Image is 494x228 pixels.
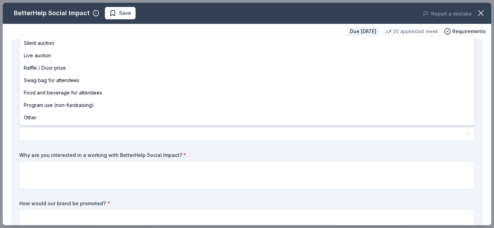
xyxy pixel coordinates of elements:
span: Live auction [24,51,51,60]
span: Program use (non-fundraising) [24,101,94,109]
span: Blissful Wishes Ball [120,8,168,17]
span: Silent auction [24,39,54,47]
span: Swag bag for attendees [24,76,79,85]
span: Other [24,113,37,122]
span: Raffle / Door prize [24,64,66,72]
span: Food and beverage for attendees [24,89,102,97]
